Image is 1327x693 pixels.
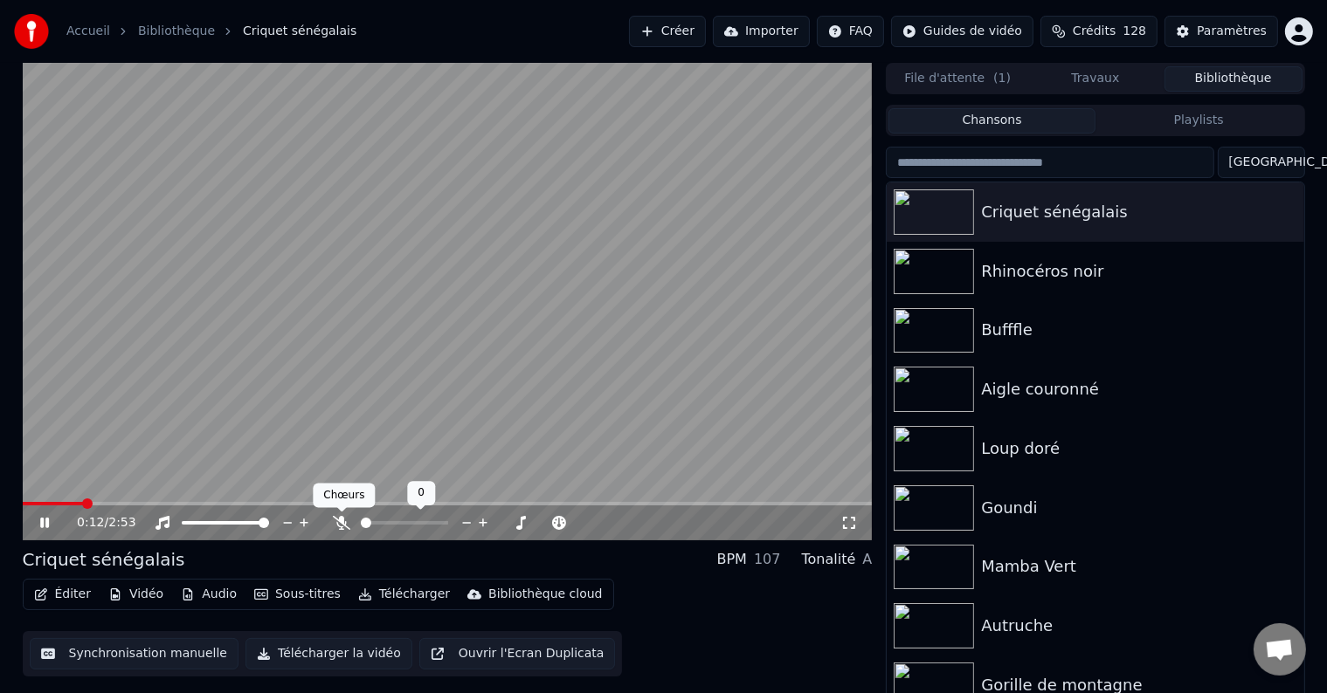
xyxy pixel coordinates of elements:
[981,614,1296,638] div: Autruche
[313,484,375,508] div: Chœurs
[66,23,110,40] a: Accueil
[888,108,1095,134] button: Chansons
[27,582,98,607] button: Éditer
[1123,23,1146,40] span: 128
[243,23,356,40] span: Criquet sénégalais
[245,638,412,669] button: Télécharger la vidéo
[802,549,856,570] div: Tonalité
[101,582,170,607] button: Vidéo
[77,514,119,532] div: /
[993,70,1011,87] span: ( 1 )
[66,23,356,40] nav: breadcrumb
[1165,66,1303,92] button: Bibliothèque
[891,16,1033,47] button: Guides de vidéo
[981,200,1296,224] div: Criquet sénégalais
[981,377,1296,401] div: Aigle couronné
[1073,23,1116,40] span: Crédits
[1026,66,1165,92] button: Travaux
[138,23,215,40] a: Bibliothèque
[30,638,239,669] button: Synchronisation manuelle
[888,66,1026,92] button: File d'attente
[717,549,747,570] div: BPM
[1254,623,1306,676] div: Ouvrir le chat
[981,436,1296,461] div: Loup doré
[754,549,781,570] div: 107
[14,14,49,49] img: youka
[488,586,602,603] div: Bibliothèque cloud
[713,16,810,47] button: Importer
[981,259,1296,284] div: Rhinocéros noir
[23,547,185,572] div: Criquet sénégalais
[247,582,348,607] button: Sous-titres
[1165,16,1278,47] button: Paramètres
[629,16,706,47] button: Créer
[1095,108,1303,134] button: Playlists
[981,554,1296,579] div: Mamba Vert
[77,514,104,532] span: 0:12
[862,549,872,570] div: A
[981,496,1296,520] div: Goundi
[419,638,616,669] button: Ouvrir l'Ecran Duplicata
[981,318,1296,342] div: Bufffle
[108,514,135,532] span: 2:53
[351,582,457,607] button: Télécharger
[407,481,435,505] div: 0
[1197,23,1267,40] div: Paramètres
[174,582,244,607] button: Audio
[817,16,884,47] button: FAQ
[1040,16,1158,47] button: Crédits128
